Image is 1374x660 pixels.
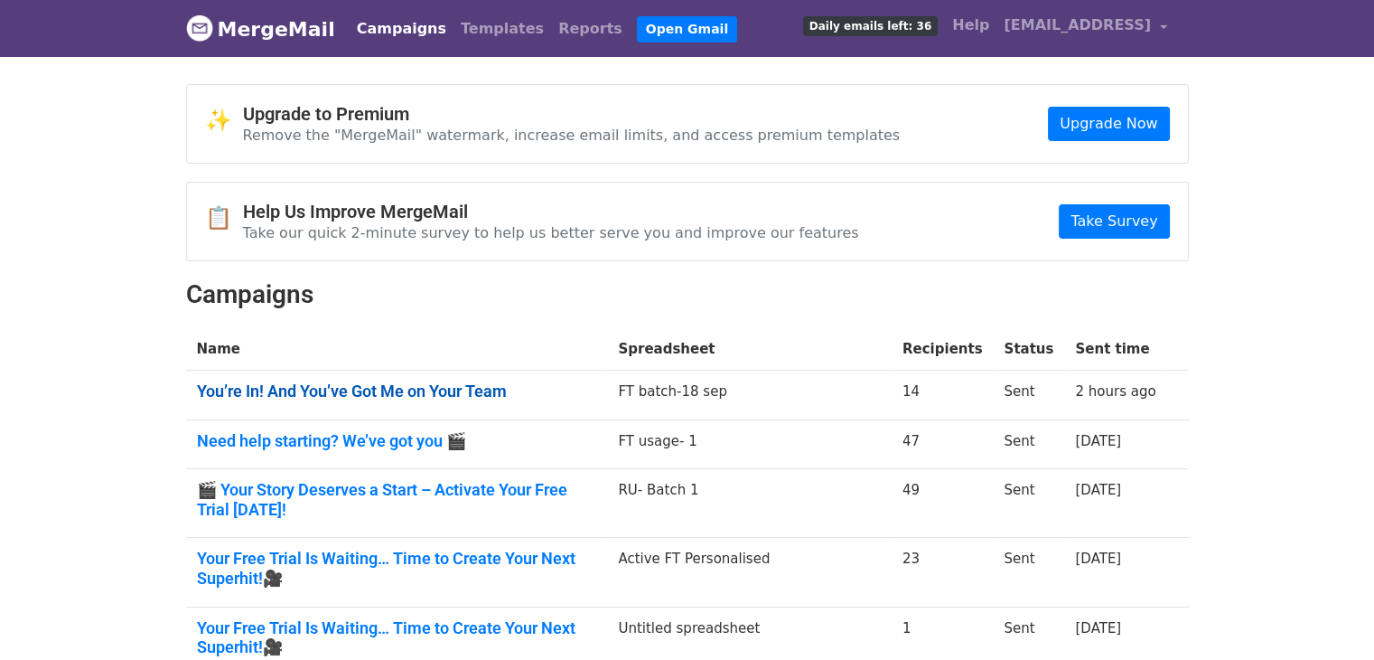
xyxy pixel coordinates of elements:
a: 2 hours ago [1075,383,1155,400]
a: [EMAIL_ADDRESS] [996,7,1173,50]
h4: Help Us Improve MergeMail [243,201,859,222]
span: [EMAIL_ADDRESS] [1004,14,1151,36]
th: Name [186,328,608,371]
a: [DATE] [1075,482,1121,498]
a: Help [945,7,996,43]
p: Remove the "MergeMail" watermark, increase email limits, and access premium templates [243,126,901,145]
th: Recipients [892,328,994,371]
td: FT batch-18 sep [607,371,892,420]
a: Daily emails left: 36 [796,7,945,43]
th: Sent time [1064,328,1166,371]
a: Open Gmail [637,16,737,42]
td: RU- Batch 1 [607,469,892,538]
th: Status [993,328,1064,371]
td: 47 [892,420,994,469]
td: FT usage- 1 [607,420,892,469]
a: Upgrade Now [1048,107,1169,141]
span: ✨ [205,108,243,134]
a: [DATE] [1075,433,1121,449]
h2: Campaigns [186,279,1189,310]
a: Your Free Trial Is Waiting… Time to Create Your Next Superhit!🎥 [197,549,597,588]
td: Sent [993,469,1064,538]
p: Take our quick 2-minute survey to help us better serve you and improve our features [243,223,859,242]
a: Take Survey [1059,204,1169,239]
td: 14 [892,371,994,420]
a: 🎬 Your Story Deserves a Start – Activate Your Free Trial [DATE]! [197,480,597,519]
td: Active FT Personalised [607,538,892,607]
td: Sent [993,371,1064,420]
a: Reports [551,11,630,47]
a: [DATE] [1075,551,1121,567]
th: Spreadsheet [607,328,892,371]
td: Sent [993,538,1064,607]
td: 49 [892,469,994,538]
img: MergeMail logo [186,14,213,42]
a: Campaigns [350,11,453,47]
a: [DATE] [1075,620,1121,636]
a: Templates [453,11,551,47]
td: Sent [993,420,1064,469]
a: MergeMail [186,10,335,48]
span: Daily emails left: 36 [803,16,938,36]
td: 23 [892,538,994,607]
span: 📋 [205,205,243,231]
a: You’re In! And You’ve Got Me on Your Team [197,382,597,401]
h4: Upgrade to Premium [243,103,901,125]
a: Need help starting? We’ve got you 🎬 [197,431,597,451]
a: Your Free Trial Is Waiting… Time to Create Your Next Superhit!🎥 [197,618,597,657]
